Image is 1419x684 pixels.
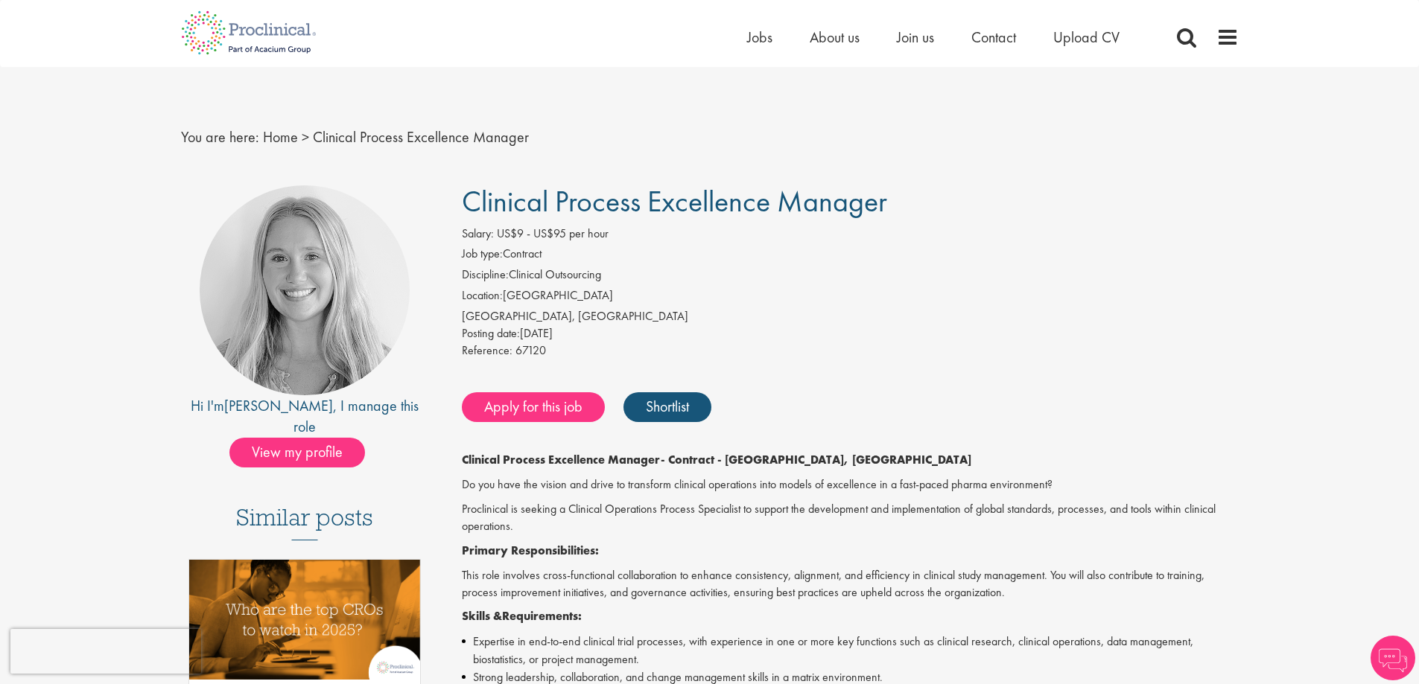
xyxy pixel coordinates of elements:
strong: Requirements: [502,608,582,624]
a: About us [810,28,860,47]
a: Join us [897,28,934,47]
li: [GEOGRAPHIC_DATA] [462,287,1239,308]
a: [PERSON_NAME] [224,396,333,415]
p: Do you have the vision and drive to transform clinical operations into models of excellence in a ... [462,476,1239,493]
span: US$9 - US$95 per hour [497,226,609,241]
div: Hi I'm , I manage this role [181,395,429,438]
a: breadcrumb link [263,127,298,147]
span: Posting date: [462,325,520,341]
a: Shortlist [623,392,711,422]
span: View my profile [229,438,365,467]
p: Proclinical is seeking a Clinical Operations Process Specialist to support the development and im... [462,501,1239,535]
img: Top 10 CROs 2025 | Proclinical [189,560,421,680]
span: Clinical Process Excellence Manager [462,182,887,220]
li: Contract [462,246,1239,266]
label: Location: [462,287,503,304]
label: Salary: [462,226,494,243]
span: You are here: [181,127,259,147]
a: Jobs [747,28,772,47]
strong: Clinical Process Excellence Manager [462,452,661,467]
iframe: reCAPTCHA [10,629,201,674]
div: [GEOGRAPHIC_DATA], [GEOGRAPHIC_DATA] [462,308,1239,325]
p: This role involves cross-functional collaboration to enhance consistency, alignment, and efficien... [462,567,1239,601]
span: 67120 [515,342,546,358]
h3: Similar posts [236,505,373,540]
span: > [302,127,309,147]
label: Discipline: [462,266,509,284]
img: Chatbot [1371,636,1415,680]
li: Clinical Outsourcing [462,266,1239,287]
span: Clinical Process Excellence Manager [313,127,529,147]
strong: - Contract - [GEOGRAPHIC_DATA], [GEOGRAPHIC_DATA] [661,452,971,467]
label: Reference: [462,342,512,359]
a: View my profile [229,441,380,460]
div: [DATE] [462,325,1239,342]
li: Expertise in end-to-end clinical trial processes, with experience in one or more key functions su... [462,633,1239,668]
a: Apply for this job [462,392,605,422]
strong: Skills & [462,608,502,624]
label: Job type: [462,246,503,263]
a: Upload CV [1053,28,1120,47]
img: imeage of recruiter Shannon Briggs [200,185,410,395]
a: Contact [971,28,1016,47]
strong: Primary Responsibilities: [462,543,599,558]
